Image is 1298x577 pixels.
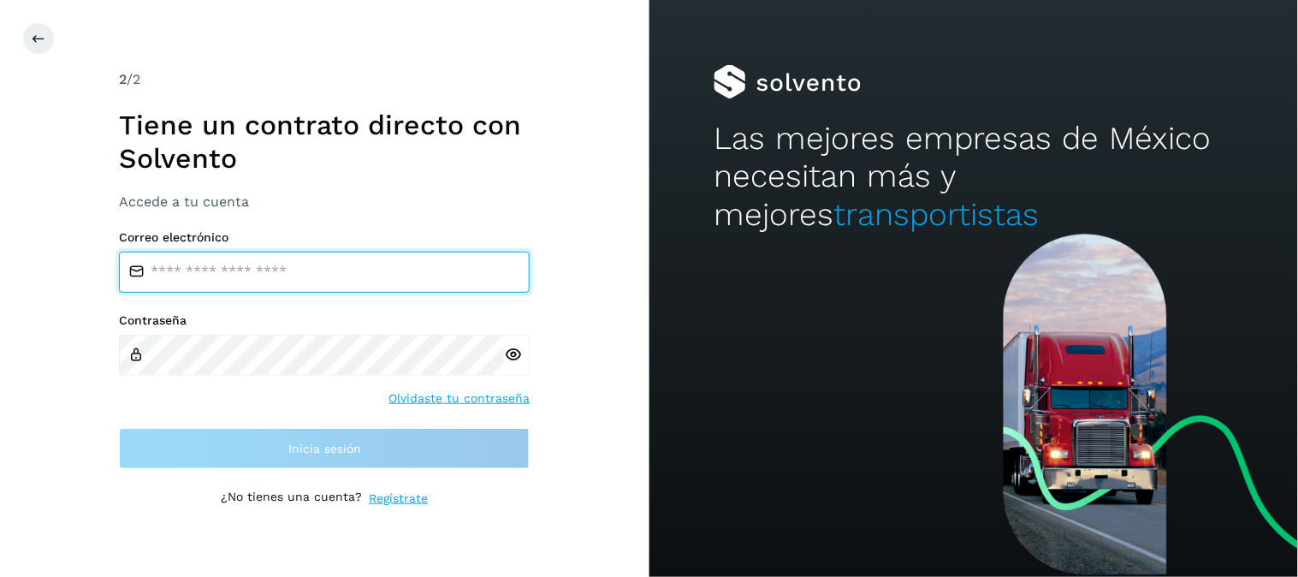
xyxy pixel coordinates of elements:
[119,230,530,245] label: Correo electrónico
[119,193,530,210] h3: Accede a tu cuenta
[119,109,530,175] h1: Tiene un contrato directo con Solvento
[388,390,530,407] a: Olvidaste tu contraseña
[369,490,428,508] a: Regístrate
[119,428,530,469] button: Inicia sesión
[833,196,1039,233] span: transportistas
[221,490,362,508] p: ¿No tienes una cuenta?
[288,443,361,455] span: Inicia sesión
[119,71,127,87] span: 2
[119,313,530,328] label: Contraseña
[119,69,530,90] div: /2
[714,120,1233,234] h2: Las mejores empresas de México necesitan más y mejores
